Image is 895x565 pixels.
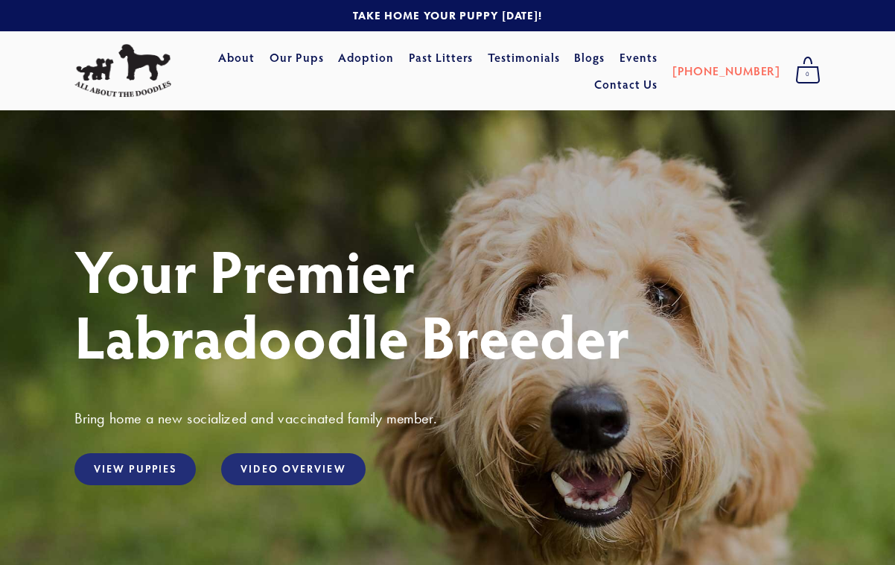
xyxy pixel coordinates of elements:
a: 0 items in cart [788,52,828,89]
a: Video Overview [221,453,365,485]
span: 0 [795,65,821,84]
h3: Bring home a new socialized and vaccinated family member. [74,408,821,428]
a: Contact Us [594,71,657,98]
a: View Puppies [74,453,196,485]
img: All About The Doodles [74,44,171,98]
a: About [218,44,255,71]
a: Our Pups [270,44,324,71]
h1: Your Premier Labradoodle Breeder [74,237,821,368]
a: Adoption [338,44,394,71]
a: Blogs [574,44,605,71]
a: Events [620,44,657,71]
a: Past Litters [409,49,474,65]
a: [PHONE_NUMBER] [672,57,780,84]
a: Testimonials [488,44,560,71]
